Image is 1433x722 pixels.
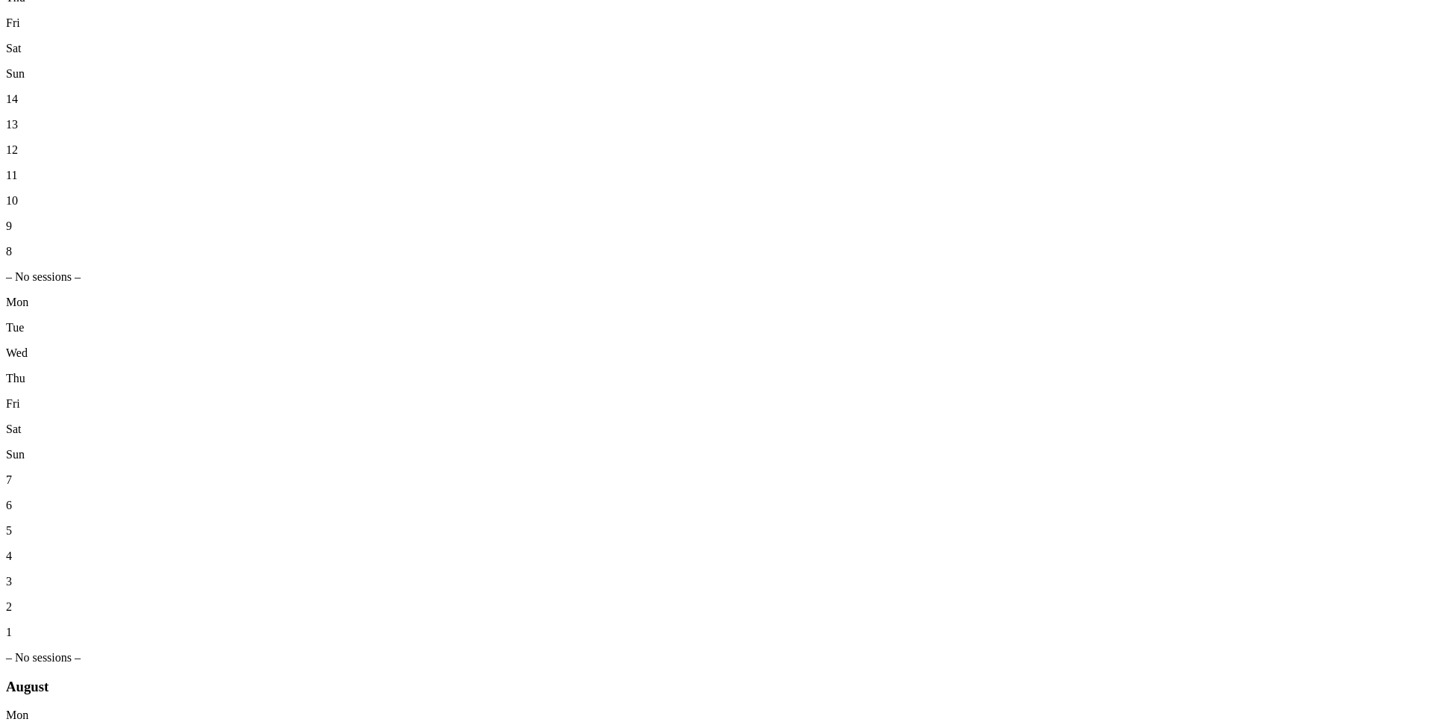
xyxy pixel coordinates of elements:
span: 4 [6,550,12,562]
span: 12 [6,143,18,156]
p: Thu [6,372,1427,385]
div: – No sessions – [6,651,1427,665]
p: Tue [6,321,1427,334]
span: 10 [6,194,18,207]
p: Wed [6,346,1427,360]
span: 3 [6,575,12,588]
span: 14 [6,93,18,105]
span: 7 [6,473,12,486]
p: Sat [6,42,1427,55]
p: Mon [6,709,1427,722]
span: 6 [6,499,12,511]
span: 2 [6,600,12,613]
span: 1 [6,626,12,638]
div: – No sessions – [6,270,1427,284]
p: Fri [6,397,1427,411]
span: 9 [6,220,12,232]
p: Sun [6,448,1427,461]
span: 8 [6,245,12,258]
p: Fri [6,16,1427,30]
p: Mon [6,296,1427,309]
span: 11 [6,169,17,181]
span: 13 [6,118,18,131]
h3: August [6,679,1427,695]
span: 5 [6,524,12,537]
p: Sun [6,67,1427,81]
p: Sat [6,423,1427,436]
